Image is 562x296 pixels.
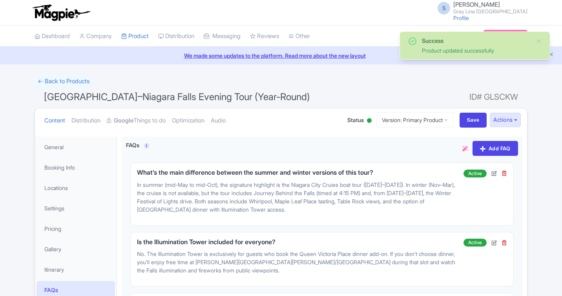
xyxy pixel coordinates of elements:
[107,108,166,133] a: GoogleThings to do
[137,169,457,176] h5: What’s the main difference between the summer and winter versions of this tour?
[144,143,150,149] a: i
[484,30,527,42] a: Subscription
[422,46,529,55] div: Product updated successfully
[490,113,521,127] button: Actions
[453,1,500,8] span: [PERSON_NAME]
[44,91,310,102] span: [GEOGRAPHIC_DATA]–Niagara Falls Evening Tour (Year-Round)
[79,26,112,47] a: Company
[137,239,457,246] h5: Is the Illumination Tower included for everyone?
[438,2,450,15] span: S
[36,199,115,217] a: Settings
[453,9,527,14] small: Gray Line [GEOGRAPHIC_DATA]
[536,37,542,46] button: Close
[114,116,133,125] strong: Google
[121,26,149,47] a: Product
[491,239,497,247] div: Edit FAQ
[158,26,194,47] a: Distribution
[469,89,518,105] span: ID# GLSCKW
[433,2,527,14] a: S [PERSON_NAME] Gray Line [GEOGRAPHIC_DATA]
[36,240,115,258] a: Gallery
[347,116,364,124] span: Status
[35,26,70,47] a: Dashboard
[463,170,487,177] span: Active
[137,250,457,274] p: No. The Illumination Tower is exclusively for guests who book the Queen Victoria Place dinner add...
[137,181,457,214] p: In summer (mid-May to mid-Oct), the signature highlight is the Niagara City Cruies boat tour ([DA...
[460,113,487,128] input: Save
[422,37,529,45] div: Success
[376,112,453,128] a: Version: Primary Product
[5,51,557,60] a: We made some updates to the platform. Read more about the new layout
[36,220,115,238] a: Pricing
[365,115,373,127] div: Active
[211,108,226,133] a: Audio
[36,179,115,197] a: Locations
[71,108,100,133] a: Distribution
[44,108,65,133] a: Content
[491,169,497,177] div: Edit FAQ
[35,74,93,89] a: ← Back to Products
[548,51,554,60] button: Close announcement
[288,26,310,47] a: Other
[126,141,139,149] label: FAQs
[31,4,91,21] img: logo-ab69f6fb50320c5b225c76a69d11143b.png
[502,169,507,177] div: Delete FAQ
[453,15,469,21] a: Profile
[36,138,115,156] a: General
[502,239,507,247] div: Delete FAQ
[172,108,204,133] a: Optimization
[463,239,487,247] span: Active
[250,26,279,47] a: Reviews
[36,261,115,278] a: Itinerary
[204,26,241,47] a: Messaging
[36,159,115,176] a: Booking Info
[473,141,518,156] a: Add FAQ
